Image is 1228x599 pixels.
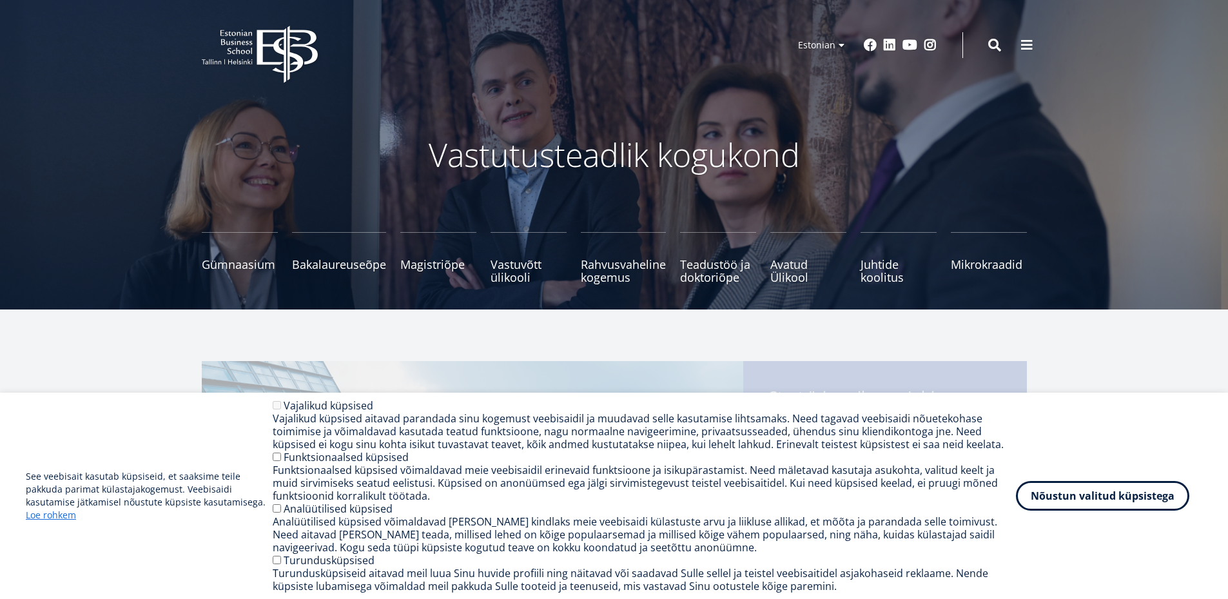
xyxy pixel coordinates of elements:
[581,232,666,284] a: Rahvusvaheline kogemus
[1016,481,1189,511] button: Nõustun valitud küpsistega
[292,232,386,284] a: Bakalaureuseõpe
[26,470,273,522] p: See veebisait kasutab küpsiseid, et saaksime teile pakkuda parimat külastajakogemust. Veebisaidi ...
[769,387,1001,429] span: Start ärimaailmas - Juhi oma
[273,464,1016,502] div: Funktsionaalsed küpsised võimaldavad meie veebisaidil erinevaid funktsioone ja isikupärastamist. ...
[861,258,937,284] span: Juhtide koolitus
[284,553,375,567] label: Turundusküpsised
[951,258,1027,271] span: Mikrokraadid
[202,258,278,271] span: Gümnaasium
[770,258,846,284] span: Avatud Ülikool
[770,232,846,284] a: Avatud Ülikool
[924,39,937,52] a: Instagram
[951,232,1027,284] a: Mikrokraadid
[491,258,567,284] span: Vastuvõtt ülikooli
[680,258,756,284] span: Teadustöö ja doktoriõpe
[680,232,756,284] a: Teadustöö ja doktoriõpe
[284,398,373,413] label: Vajalikud küpsised
[26,509,76,522] a: Loe rohkem
[273,567,1016,593] div: Turundusküpsiseid aitavad meil luua Sinu huvide profiili ning näitavad või saadavad Sulle sellel ...
[883,39,896,52] a: Linkedin
[400,258,476,271] span: Magistriõpe
[273,515,1016,554] div: Analüütilised küpsised võimaldavad [PERSON_NAME] kindlaks meie veebisaidi külastuste arvu ja liik...
[284,450,409,464] label: Funktsionaalsed küpsised
[202,232,278,284] a: Gümnaasium
[581,258,666,284] span: Rahvusvaheline kogemus
[273,135,956,174] p: Vastutusteadlik kogukond
[861,232,937,284] a: Juhtide koolitus
[292,258,386,271] span: Bakalaureuseõpe
[284,502,393,516] label: Analüütilised küpsised
[400,232,476,284] a: Magistriõpe
[902,39,917,52] a: Youtube
[491,232,567,284] a: Vastuvõtt ülikooli
[273,412,1016,451] div: Vajalikud küpsised aitavad parandada sinu kogemust veebisaidil ja muudavad selle kasutamise lihts...
[864,39,877,52] a: Facebook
